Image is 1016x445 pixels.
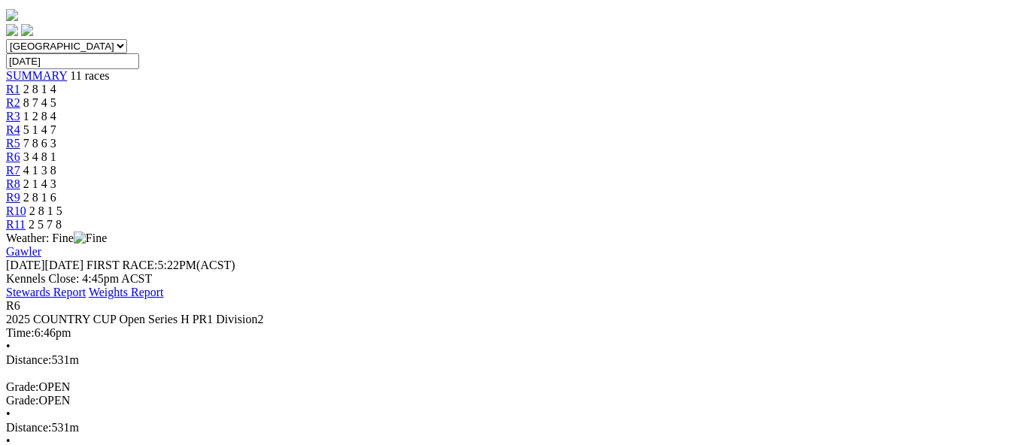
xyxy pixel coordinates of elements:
span: 11 races [70,69,109,82]
span: • [6,407,11,420]
span: 2 1 4 3 [23,177,56,190]
a: R6 [6,150,20,163]
img: twitter.svg [21,24,33,36]
a: Stewards Report [6,286,86,298]
input: Select date [6,53,139,69]
span: Grade: [6,380,39,393]
span: 1 2 8 4 [23,110,56,123]
span: Time: [6,326,35,339]
div: 531m [6,421,1010,434]
span: 5:22PM(ACST) [86,259,235,271]
a: R3 [6,110,20,123]
div: Kennels Close: 4:45pm ACST [6,272,1010,286]
a: R10 [6,204,26,217]
span: 2 5 7 8 [29,218,62,231]
span: Grade: [6,394,39,407]
img: Fine [74,232,107,245]
a: Gawler [6,245,41,258]
img: logo-grsa-white.png [6,9,18,21]
span: • [6,340,11,353]
a: R8 [6,177,20,190]
img: facebook.svg [6,24,18,36]
a: R7 [6,164,20,177]
span: [DATE] [6,259,45,271]
a: R4 [6,123,20,136]
a: R5 [6,137,20,150]
span: 2 8 1 6 [23,191,56,204]
span: 4 1 3 8 [23,164,56,177]
a: R9 [6,191,20,204]
span: Distance: [6,353,51,366]
span: 3 4 8 1 [23,150,56,163]
div: OPEN [6,394,1010,407]
span: 7 8 6 3 [23,137,56,150]
span: FIRST RACE: [86,259,157,271]
span: Distance: [6,421,51,434]
a: R1 [6,83,20,95]
a: Weights Report [89,286,164,298]
span: 2 8 1 5 [29,204,62,217]
div: 531m [6,353,1010,367]
span: Weather: Fine [6,232,107,244]
div: OPEN [6,380,1010,394]
span: 2 8 1 4 [23,83,56,95]
span: 8 7 4 5 [23,96,56,109]
span: [DATE] [6,259,83,271]
a: SUMMARY [6,69,67,82]
span: R6 [6,299,20,312]
a: R11 [6,218,26,231]
a: R2 [6,96,20,109]
div: 6:46pm [6,326,1010,340]
div: 2025 COUNTRY CUP Open Series H PR1 Division2 [6,313,1010,326]
span: 5 1 4 7 [23,123,56,136]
